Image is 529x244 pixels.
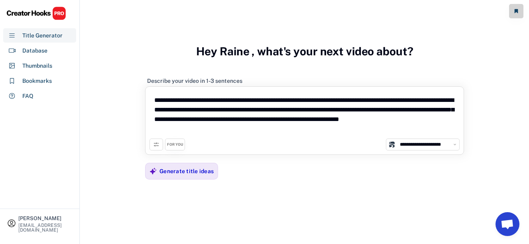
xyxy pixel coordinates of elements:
div: Describe your video in 1-3 sentences [147,77,242,84]
h3: Hey Raine , what's your next video about? [196,36,413,66]
div: Bookmarks [22,77,52,85]
div: Thumbnails [22,62,52,70]
img: channels4_profile.jpg [388,141,395,148]
div: Generate title ideas [159,168,214,175]
a: Open chat [496,212,519,236]
div: Database [22,47,47,55]
div: [EMAIL_ADDRESS][DOMAIN_NAME] [18,223,73,232]
div: Title Generator [22,31,63,40]
div: [PERSON_NAME] [18,216,73,221]
div: FOR YOU [167,142,183,147]
img: CHPRO%20Logo.svg [6,6,66,20]
div: FAQ [22,92,33,100]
